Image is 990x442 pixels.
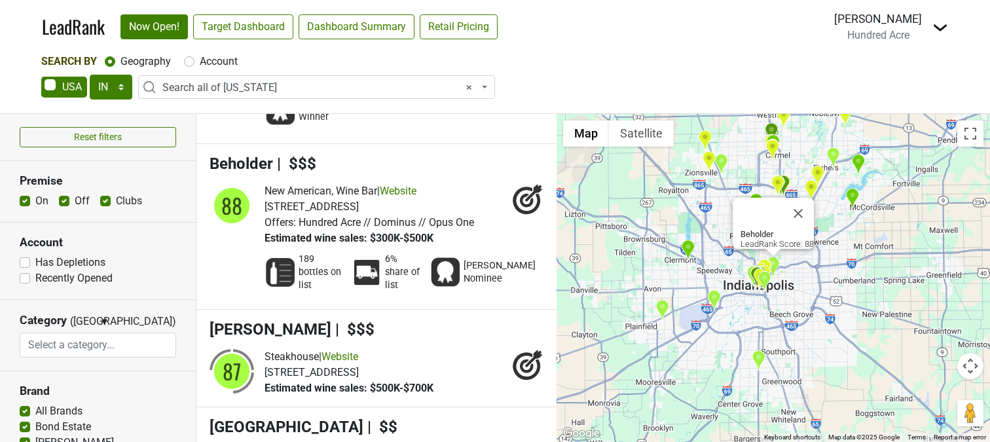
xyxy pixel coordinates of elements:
span: [STREET_ADDRESS] [265,200,359,213]
span: Offers: [265,216,296,229]
span: Estimated wine sales: $300K-$500K [265,232,433,244]
div: Prime 47 Carmel [765,122,779,144]
div: JW Marriott Indianapolis [746,265,760,287]
a: Target Dashboard [193,14,293,39]
span: | $$$ [277,155,316,173]
h3: Brand [20,384,176,398]
div: The Library Restaurant & Pub [707,289,721,311]
div: Country Club of Indianapolis [681,240,695,261]
div: Holliday Farms Zionsville [698,130,712,151]
label: Off [75,193,90,209]
div: Stone Creek Dining - Greenwood [752,350,765,371]
div: The HC Tavern + Kitchen [826,147,840,168]
button: Reset filters [20,127,176,147]
a: Website [321,350,358,363]
a: Dashboard Summary [299,14,414,39]
span: ([GEOGRAPHIC_DATA]) [70,314,96,333]
span: | $$ [367,418,397,436]
button: Close [782,198,814,229]
label: Has Depletions [35,255,105,270]
span: Search all of Indiana [138,75,495,99]
a: Report a map error [934,433,986,441]
span: [PERSON_NAME] Nominee [464,259,536,285]
a: Now Open! [120,14,188,39]
label: All Brands [35,403,82,419]
img: quadrant_split.svg [210,183,254,228]
span: | $$$ [335,320,375,339]
span: New American, Wine Bar [265,185,377,197]
img: Dropdown Menu [932,20,948,35]
span: 6% share of list [385,253,422,292]
h3: Category [20,314,67,327]
img: Google [560,425,603,442]
label: On [35,193,48,209]
button: Show street map [563,120,609,147]
button: Drag Pegman onto the map to open Street View [957,400,983,426]
a: Open this area in Google Maps (opens a new window) [560,425,603,442]
img: Award [430,257,461,288]
a: Retail Pricing [420,14,498,39]
label: Account [200,54,238,69]
span: [STREET_ADDRESS] [265,366,359,378]
span: Steakhouse [265,350,319,363]
a: Terms [907,433,926,441]
a: LeadRank [42,13,105,41]
h3: Premise [20,174,176,188]
span: Remove all items [466,80,472,96]
div: Savor Restaurant [764,134,778,155]
span: Hundred Acre // Dominus // Opus One [299,216,474,229]
span: Hundred Acre [847,29,909,41]
span: Estimated wine sales: $500K-$700K [265,382,433,394]
h3: Account [20,236,176,249]
span: Beholder [210,155,273,173]
button: Show satellite imagery [609,120,674,147]
span: [GEOGRAPHIC_DATA] [210,418,363,436]
div: Stone Creek - Plainfield [655,299,669,321]
div: 88 [212,186,251,225]
div: Old Oakland Golf Club [845,188,859,210]
button: Toggle fullscreen view [957,120,983,147]
div: LeadRank Score: 88 [741,229,814,249]
label: Recently Opened [35,270,113,286]
div: Charleston's [804,179,818,201]
div: Noah Grant's [702,151,716,172]
div: Peterson's [811,165,824,187]
div: Stone Creek Zionsville [714,153,728,175]
div: Bluebeard [758,270,771,292]
div: | [265,183,474,199]
img: Wine List [265,257,296,288]
span: Map data ©2025 Google [828,433,900,441]
div: [PERSON_NAME] [834,10,922,28]
div: The Alexander [753,268,767,289]
img: quadrant_split.svg [210,349,254,394]
div: 1933 Lounge by St. Elmo - Carmel [766,134,780,156]
span: ▼ [100,316,109,327]
div: Harry & Izzy's - Illinois St [750,267,764,288]
div: Meridian Hills Country Club [749,193,763,215]
button: Map camera controls [957,353,983,379]
label: Geography [120,54,171,69]
button: Keyboard shortcuts [764,433,820,442]
span: [PERSON_NAME] [210,320,331,339]
b: Beholder [741,229,773,239]
div: Mesh Restaurant [757,259,771,280]
div: The Eagle [754,262,767,284]
div: The Bridgewater Club [777,107,790,128]
div: The Sagamore Club [838,105,852,126]
span: Search By [41,55,97,67]
input: Select a category... [20,333,175,358]
img: Percent Distributor Share [351,257,382,288]
div: Hotel Carmichael [765,139,779,160]
div: Broadmoor Country Club [732,212,746,234]
label: Bond Estate [35,419,91,435]
div: | [265,349,433,365]
div: Ironworks Hotel Indianapolis [771,175,784,196]
a: Website [380,185,416,197]
div: 87 [212,352,251,391]
div: Beholder [766,256,780,278]
label: Clubs [116,193,142,209]
div: The Hawthorns Country Club [851,154,865,175]
span: 189 bottles on list [299,253,343,292]
span: Search all of Indiana [162,80,479,96]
